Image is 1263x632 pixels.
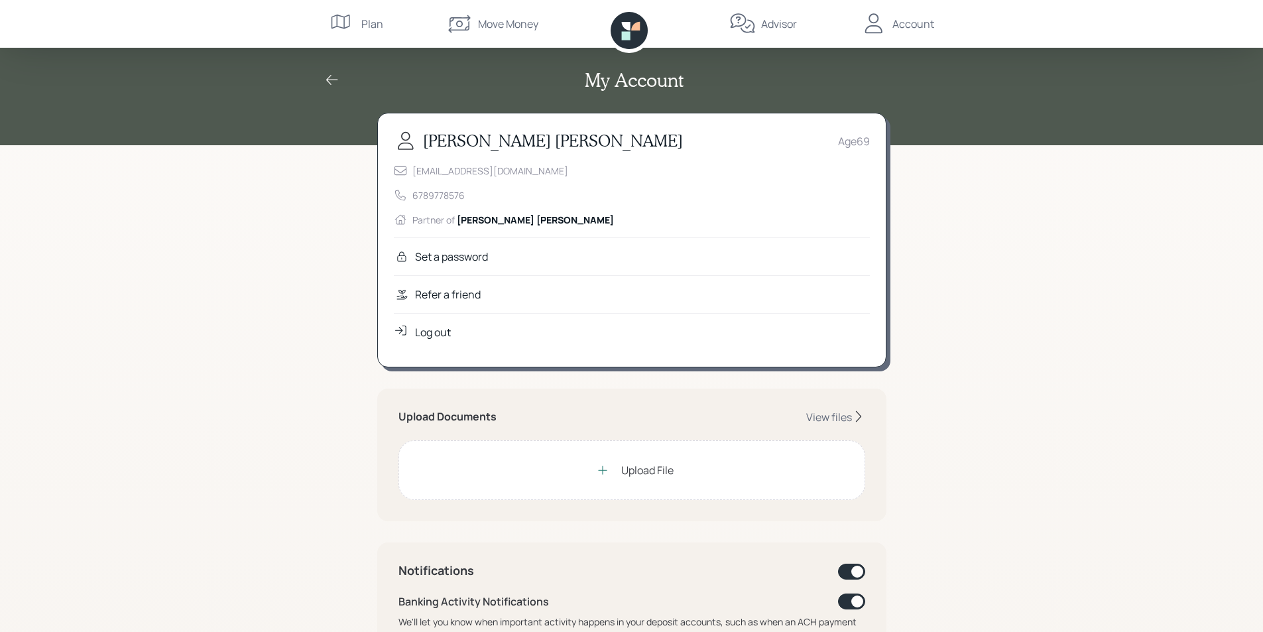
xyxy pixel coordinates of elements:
[585,69,684,92] h2: My Account
[412,188,465,202] div: 6789778576
[412,164,568,178] div: [EMAIL_ADDRESS][DOMAIN_NAME]
[761,16,797,32] div: Advisor
[621,462,674,478] div: Upload File
[806,410,852,424] div: View files
[415,286,481,302] div: Refer a friend
[838,133,870,149] div: Age 69
[361,16,383,32] div: Plan
[478,16,538,32] div: Move Money
[398,411,497,423] h5: Upload Documents
[415,249,488,265] div: Set a password
[457,214,614,226] span: [PERSON_NAME] [PERSON_NAME]
[892,16,934,32] div: Account
[398,594,549,609] div: Banking Activity Notifications
[423,131,683,151] h3: [PERSON_NAME] [PERSON_NAME]
[415,324,451,340] div: Log out
[398,564,474,578] h4: Notifications
[412,213,614,227] div: Partner of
